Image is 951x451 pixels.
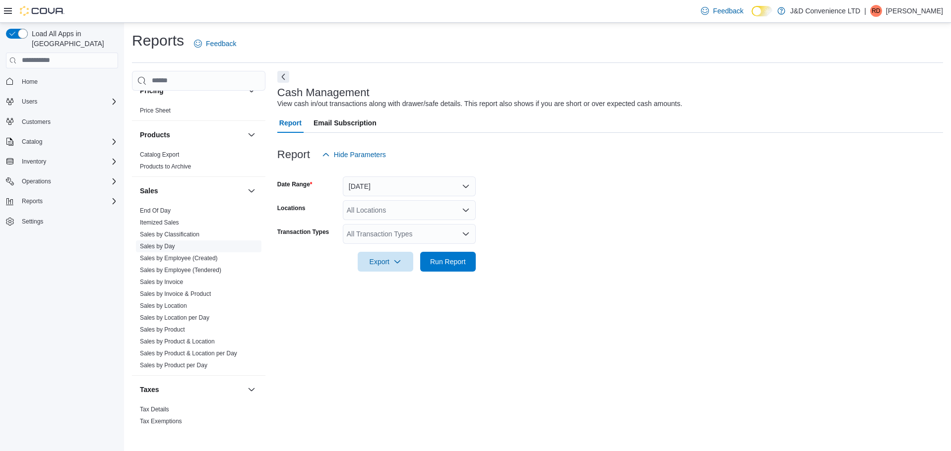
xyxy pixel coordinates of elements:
[18,195,118,207] span: Reports
[22,118,51,126] span: Customers
[140,163,191,170] span: Products to Archive
[277,71,289,83] button: Next
[140,151,179,158] a: Catalog Export
[132,403,265,431] div: Taxes
[277,204,306,212] label: Locations
[2,74,122,89] button: Home
[140,302,187,310] span: Sales by Location
[140,385,159,395] h3: Taxes
[2,214,122,228] button: Settings
[18,136,118,148] span: Catalog
[28,29,118,49] span: Load All Apps in [GEOGRAPHIC_DATA]
[140,326,185,333] a: Sales by Product
[140,254,218,262] span: Sales by Employee (Created)
[277,180,313,188] label: Date Range
[713,6,743,16] span: Feedback
[132,205,265,375] div: Sales
[140,207,171,214] a: End Of Day
[277,228,329,236] label: Transaction Types
[206,39,236,49] span: Feedback
[246,85,257,97] button: Pricing
[420,252,476,272] button: Run Report
[18,96,118,108] span: Users
[886,5,943,17] p: [PERSON_NAME]
[2,114,122,129] button: Customers
[140,314,209,321] a: Sales by Location per Day
[132,149,265,176] div: Products
[18,175,118,187] span: Operations
[22,158,46,166] span: Inventory
[870,5,882,17] div: Roy Drake
[140,130,170,140] h3: Products
[277,149,310,161] h3: Report
[22,218,43,225] span: Settings
[872,5,880,17] span: RD
[2,95,122,109] button: Users
[132,105,265,120] div: Pricing
[18,195,47,207] button: Reports
[246,129,257,141] button: Products
[140,385,244,395] button: Taxes
[790,5,860,17] p: J&D Convenience LTD
[140,267,221,274] a: Sales by Employee (Tendered)
[343,176,476,196] button: [DATE]
[140,406,169,413] a: Tax Details
[18,116,55,128] a: Customers
[132,31,184,51] h1: Reports
[140,151,179,159] span: Catalog Export
[752,6,772,16] input: Dark Mode
[140,338,215,345] span: Sales by Product & Location
[140,219,179,226] a: Itemized Sales
[277,99,683,109] div: View cash in/out transactions along with drawer/safe details. This report also shows if you are s...
[140,255,218,262] a: Sales by Employee (Created)
[140,230,199,238] span: Sales by Classification
[140,362,207,369] a: Sales by Product per Day
[277,87,370,99] h3: Cash Management
[140,219,179,226] span: Itemized Sales
[430,257,466,267] span: Run Report
[318,145,390,165] button: Hide Parameters
[2,174,122,188] button: Operations
[246,185,257,197] button: Sales
[22,138,42,146] span: Catalog
[140,231,199,238] a: Sales by Classification
[140,186,244,196] button: Sales
[462,206,470,214] button: Open list of options
[18,175,55,187] button: Operations
[752,16,752,17] span: Dark Mode
[140,186,158,196] h3: Sales
[358,252,413,272] button: Export
[279,113,302,133] span: Report
[140,290,211,297] a: Sales by Invoice & Product
[6,70,118,255] nav: Complex example
[18,216,47,227] a: Settings
[22,177,51,185] span: Operations
[18,136,46,148] button: Catalog
[140,350,237,357] a: Sales by Product & Location per Day
[140,86,244,96] button: Pricing
[140,302,187,309] a: Sales by Location
[140,207,171,215] span: End Of Day
[140,107,171,114] span: Price Sheet
[462,230,470,238] button: Open list of options
[140,242,175,250] span: Sales by Day
[364,252,407,272] span: Export
[140,266,221,274] span: Sales by Employee (Tendered)
[140,290,211,298] span: Sales by Invoice & Product
[140,418,182,425] a: Tax Exemptions
[697,1,747,21] a: Feedback
[22,98,37,106] span: Users
[18,156,50,168] button: Inventory
[2,155,122,169] button: Inventory
[22,78,38,86] span: Home
[140,314,209,322] span: Sales by Location per Day
[20,6,64,16] img: Cova
[140,86,163,96] h3: Pricing
[2,194,122,208] button: Reports
[140,279,183,285] a: Sales by Invoice
[140,326,185,334] span: Sales by Product
[18,96,41,108] button: Users
[864,5,866,17] p: |
[140,163,191,170] a: Products to Archive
